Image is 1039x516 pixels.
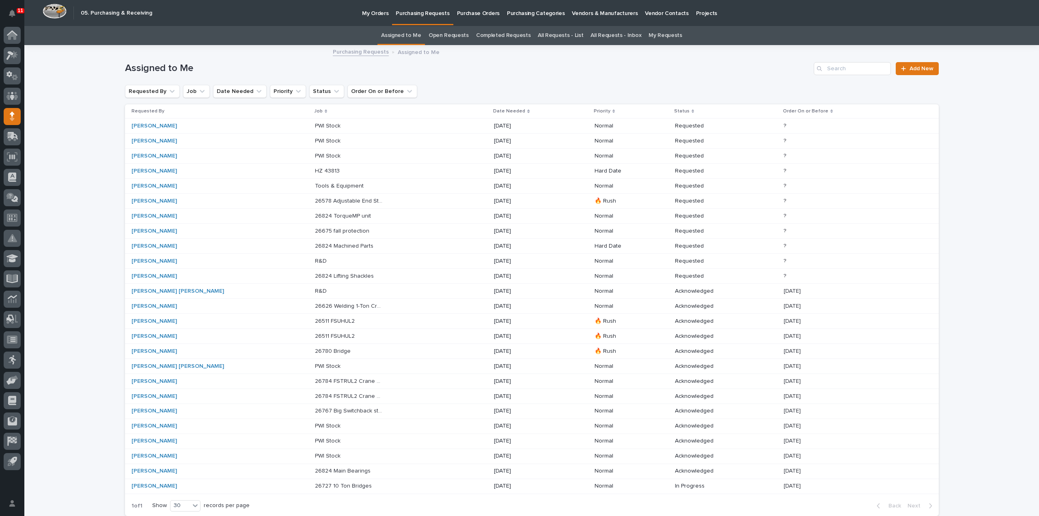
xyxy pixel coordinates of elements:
[784,226,788,235] p: ?
[784,271,788,280] p: ?
[494,483,562,490] p: [DATE]
[494,453,562,460] p: [DATE]
[814,62,891,75] input: Search
[595,318,662,325] p: 🔥 Rush
[784,451,802,460] p: [DATE]
[675,423,743,430] p: Acknowledged
[494,258,562,265] p: [DATE]
[494,393,562,400] p: [DATE]
[270,85,306,98] button: Priority
[594,107,610,116] p: Priority
[675,393,743,400] p: Acknowledged
[494,168,562,175] p: [DATE]
[784,361,802,370] p: [DATE]
[784,376,802,385] p: [DATE]
[884,502,901,510] span: Back
[314,107,323,116] p: Job
[131,107,164,116] p: Requested By
[125,374,939,389] tr: [PERSON_NAME] 26784 FSTRUL2 Crane System26784 FSTRUL2 Crane System [DATE]NormalAcknowledged[DATE]...
[125,284,939,299] tr: [PERSON_NAME] [PERSON_NAME] R&DR&D [DATE]NormalAcknowledged[DATE][DATE]
[315,226,371,235] p: 26675 fall protection
[591,26,641,45] a: All Requests - Inbox
[4,5,21,22] button: Notifications
[675,408,743,415] p: Acknowledged
[784,151,788,160] p: ?
[784,481,802,490] p: [DATE]
[125,63,811,74] h1: Assigned to Me
[675,483,743,490] p: In Progress
[131,423,177,430] a: [PERSON_NAME]
[784,166,788,175] p: ?
[125,149,939,164] tr: [PERSON_NAME] PWI StockPWI Stock [DATE]NormalRequested??
[675,348,743,355] p: Acknowledged
[315,331,356,340] p: 26511 FSUHUL2
[675,198,743,205] p: Requested
[784,121,788,130] p: ?
[494,153,562,160] p: [DATE]
[595,363,662,370] p: Normal
[315,301,384,310] p: 26626 Welding 1-Ton Crane System
[131,348,177,355] a: [PERSON_NAME]
[784,466,802,475] p: [DATE]
[675,453,743,460] p: Acknowledged
[910,66,933,71] span: Add New
[125,404,939,419] tr: [PERSON_NAME] 26767 Big Switchback stair26767 Big Switchback stair [DATE]NormalAcknowledged[DATE]...
[595,168,662,175] p: Hard Date
[494,123,562,130] p: [DATE]
[315,406,384,415] p: 26767 Big Switchback stair
[131,333,177,340] a: [PERSON_NAME]
[429,26,469,45] a: Open Requests
[18,8,23,13] p: 11
[784,331,802,340] p: [DATE]
[131,153,177,160] a: [PERSON_NAME]
[494,333,562,340] p: [DATE]
[125,194,939,209] tr: [PERSON_NAME] 26578 Adjustable End Stops26578 Adjustable End Stops [DATE]🔥 RushRequested??
[784,301,802,310] p: [DATE]
[595,123,662,130] p: Normal
[494,138,562,145] p: [DATE]
[784,241,788,250] p: ?
[494,438,562,445] p: [DATE]
[131,198,177,205] a: [PERSON_NAME]
[125,269,939,284] tr: [PERSON_NAME] 26824 Lifting Shackles26824 Lifting Shackles [DATE]NormalRequested??
[315,256,328,265] p: R&D
[315,466,372,475] p: 26824 Main Bearings
[131,483,177,490] a: [PERSON_NAME]
[125,449,939,464] tr: [PERSON_NAME] PWI StockPWI Stock [DATE]NormalAcknowledged[DATE][DATE]
[784,256,788,265] p: ?
[675,288,743,295] p: Acknowledged
[125,343,939,358] tr: [PERSON_NAME] 26780 Bridge26780 Bridge [DATE]🔥 RushAcknowledged[DATE][DATE]
[315,391,384,400] p: 26784 FSTRUL2 Crane System
[315,151,342,160] p: PWI Stock
[595,183,662,190] p: Normal
[494,303,562,310] p: [DATE]
[398,47,440,56] p: Assigned to Me
[494,273,562,280] p: [DATE]
[784,286,802,295] p: [DATE]
[315,316,356,325] p: 26511 FSUHUL2
[784,436,802,445] p: [DATE]
[125,239,939,254] tr: [PERSON_NAME] 26824 Machined Parts26824 Machined Parts [DATE]Hard DateRequested??
[494,408,562,415] p: [DATE]
[10,10,21,23] div: Notifications11
[493,107,525,116] p: Date Needed
[904,502,939,510] button: Next
[125,328,939,343] tr: [PERSON_NAME] 26511 FSUHUL226511 FSUHUL2 [DATE]🔥 RushAcknowledged[DATE][DATE]
[315,121,342,130] p: PWI Stock
[315,241,375,250] p: 26824 Machined Parts
[381,26,421,45] a: Assigned to Me
[494,378,562,385] p: [DATE]
[131,258,177,265] a: [PERSON_NAME]
[315,211,373,220] p: 26824 TorqueMP unit
[125,299,939,314] tr: [PERSON_NAME] 26626 Welding 1-Ton Crane System26626 Welding 1-Ton Crane System [DATE]NormalAcknow...
[675,123,743,130] p: Requested
[675,213,743,220] p: Requested
[125,496,149,516] p: 1 of 1
[494,468,562,475] p: [DATE]
[494,243,562,250] p: [DATE]
[315,361,342,370] p: PWI Stock
[170,501,190,510] div: 30
[315,136,342,145] p: PWI Stock
[131,303,177,310] a: [PERSON_NAME]
[494,288,562,295] p: [DATE]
